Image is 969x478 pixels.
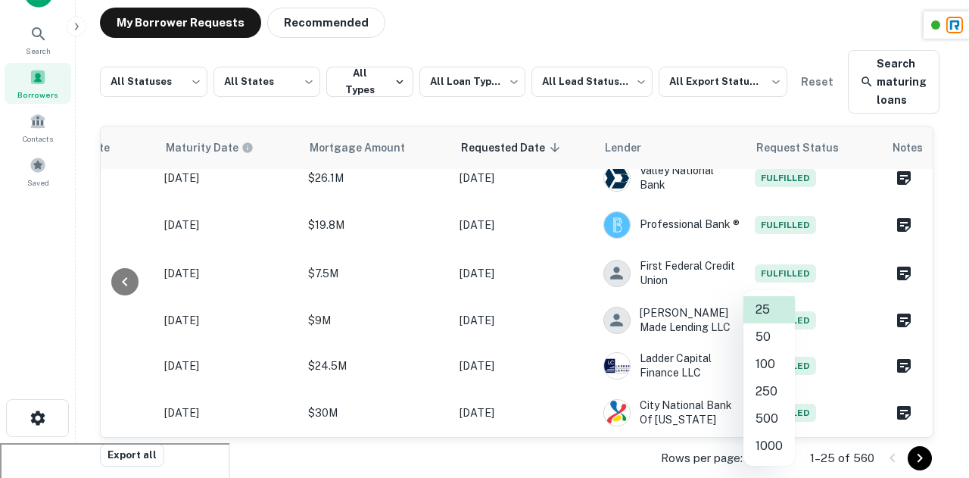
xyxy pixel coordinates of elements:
[743,351,795,378] li: 100
[743,405,795,433] li: 500
[743,296,795,323] li: 25
[743,433,795,460] li: 1000
[743,323,795,351] li: 50
[893,357,969,430] iframe: Chat Widget
[743,378,795,405] li: 250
